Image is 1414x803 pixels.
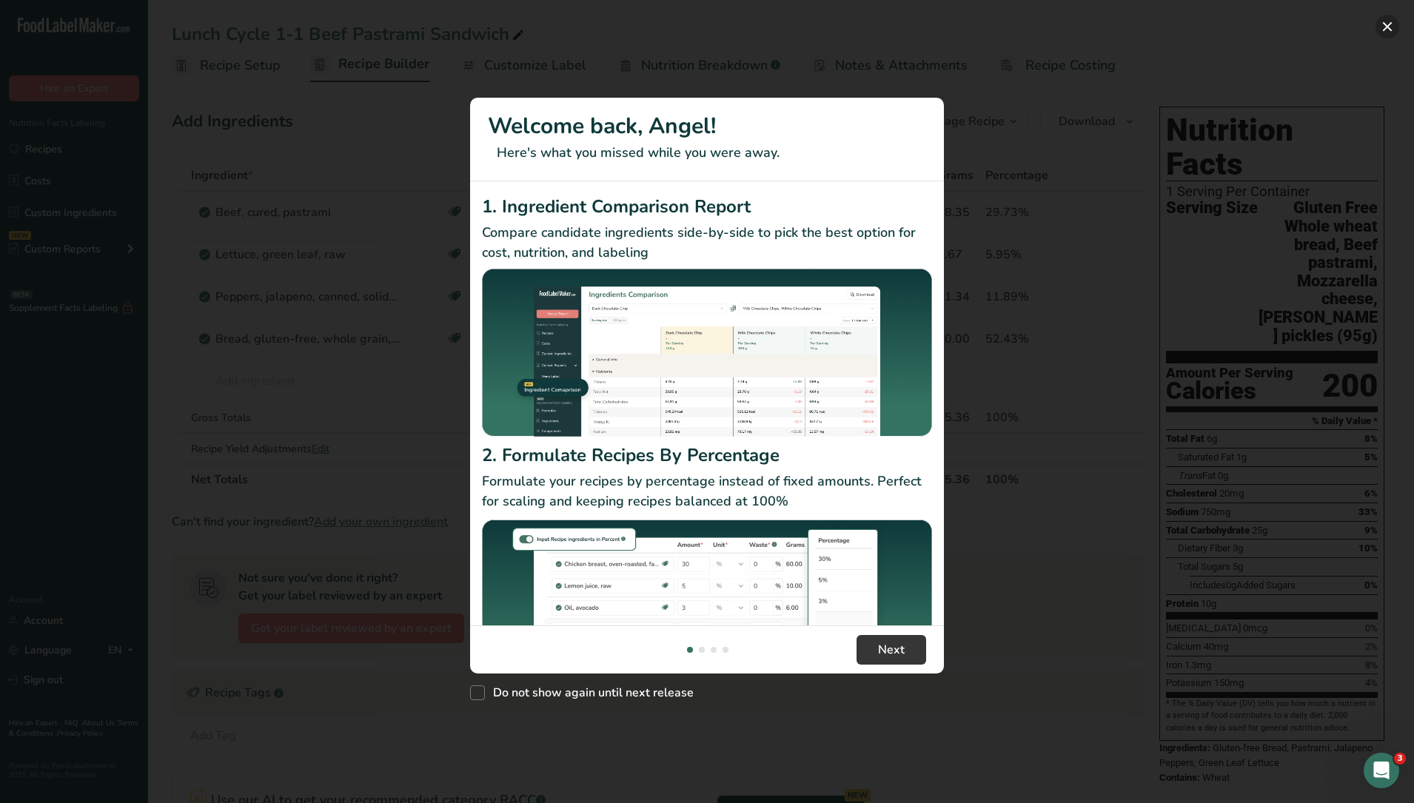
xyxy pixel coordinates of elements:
button: Next [857,635,926,665]
p: Here's what you missed while you were away. [488,143,926,163]
iframe: Intercom live chat [1364,753,1399,788]
h1: Welcome back, Angel! [488,110,926,143]
h2: 2. Formulate Recipes By Percentage [482,442,932,468]
span: Do not show again until next release [485,685,694,700]
img: Ingredient Comparison Report [482,269,932,437]
h2: 1. Ingredient Comparison Report [482,193,932,220]
p: Formulate your recipes by percentage instead of fixed amounts. Perfect for scaling and keeping re... [482,471,932,511]
p: Compare candidate ingredients side-by-side to pick the best option for cost, nutrition, and labeling [482,223,932,263]
img: Formulate Recipes By Percentage [482,517,932,696]
span: Next [878,641,905,659]
span: 3 [1394,753,1406,765]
